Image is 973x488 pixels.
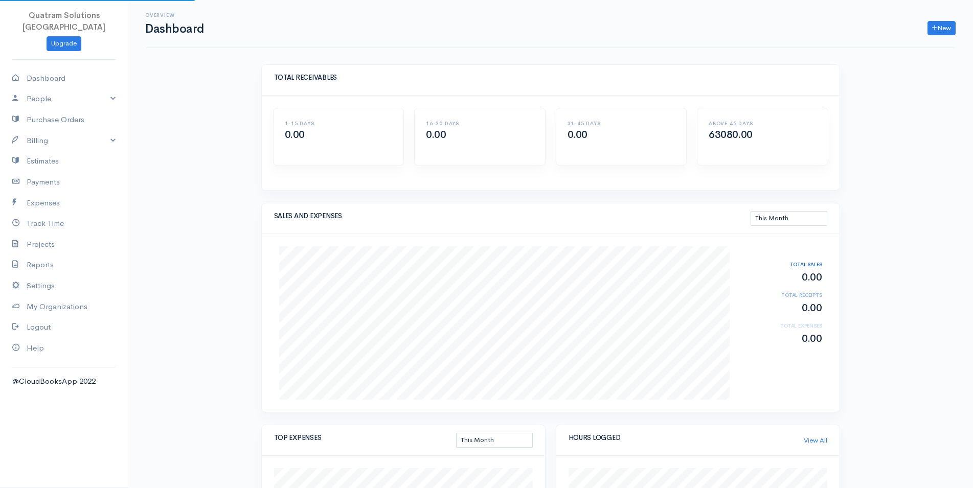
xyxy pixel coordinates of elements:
h6: 16-30 DAYS [426,121,534,126]
div: @CloudBooksApp 2022 [12,376,116,387]
h5: TOTAL RECEIVABLES [274,74,827,81]
h5: SALES AND EXPENSES [274,213,751,220]
h6: TOTAL EXPENSES [740,323,822,329]
span: 63080.00 [709,128,753,141]
a: View All [804,435,827,446]
h6: 31-45 DAYS [568,121,675,126]
span: 0.00 [426,128,446,141]
h5: TOP EXPENSES [274,434,456,441]
a: New [927,21,956,36]
h6: TOTAL RECEIPTS [740,292,822,298]
h2: 0.00 [740,333,822,344]
h6: TOTAL SALES [740,262,822,267]
h2: 0.00 [740,272,822,283]
h6: 1-15 DAYS [285,121,393,126]
a: Upgrade [47,36,81,51]
h2: 0.00 [740,303,822,314]
h1: Dashboard [145,22,204,35]
span: Quatram Solutions [GEOGRAPHIC_DATA] [22,10,105,32]
h6: Overview [145,12,204,18]
h5: HOURS LOGGED [569,434,804,441]
span: 0.00 [285,128,305,141]
span: 0.00 [568,128,587,141]
h6: ABOVE 45 DAYS [709,121,817,126]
